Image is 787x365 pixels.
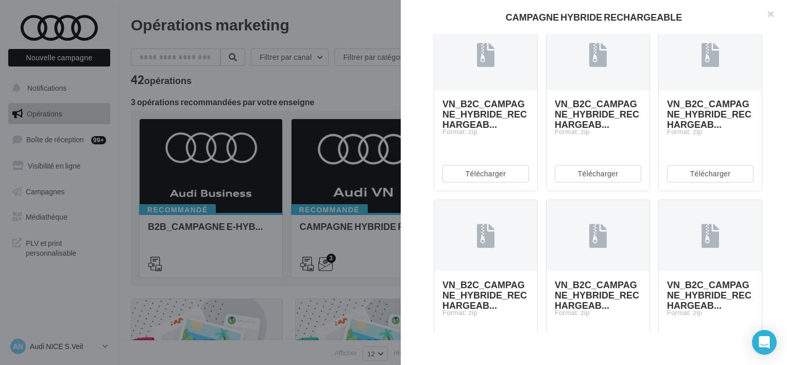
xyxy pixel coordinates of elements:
div: Format: zip [442,127,529,137]
span: VN_B2C_CAMPAGNE_HYBRIDE_RECHARGEAB... [442,279,527,311]
div: Format: zip [442,308,529,318]
span: VN_B2C_CAMPAGNE_HYBRIDE_RECHARGEAB... [555,279,639,311]
div: Format: zip [555,308,641,318]
span: VN_B2C_CAMPAGNE_HYBRIDE_RECHARGEAB... [555,98,639,130]
div: Format: zip [667,127,754,137]
button: Télécharger [442,165,529,182]
div: CAMPAGNE HYBRIDE RECHARGEABLE [417,12,771,22]
div: Open Intercom Messenger [752,330,777,355]
span: VN_B2C_CAMPAGNE_HYBRIDE_RECHARGEAB... [442,98,527,130]
span: VN_B2C_CAMPAGNE_HYBRIDE_RECHARGEAB... [667,98,751,130]
span: VN_B2C_CAMPAGNE_HYBRIDE_RECHARGEAB... [667,279,751,311]
button: Télécharger [555,165,641,182]
button: Télécharger [667,165,754,182]
div: Format: zip [667,308,754,318]
div: Format: zip [555,127,641,137]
